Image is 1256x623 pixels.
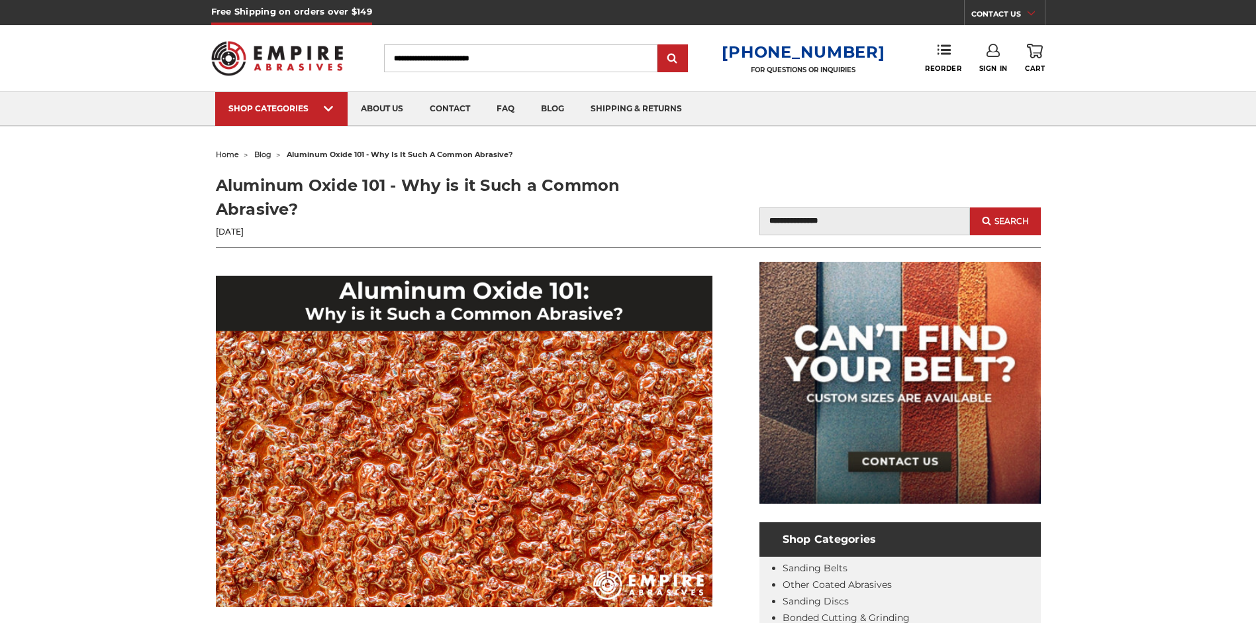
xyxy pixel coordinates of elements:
h4: Shop Categories [759,522,1041,557]
a: shipping & returns [577,92,695,126]
span: Cart [1025,64,1045,73]
div: SHOP CATEGORIES [228,103,334,113]
a: faq [483,92,528,126]
a: CONTACT US [971,7,1045,25]
a: Sanding Discs [783,595,849,607]
a: blog [254,150,271,159]
img: promo banner for custom belts. [759,262,1041,504]
a: Other Coated Abrasives [783,579,892,591]
input: Submit [659,46,686,72]
h1: Aluminum Oxide 101 - Why is it Such a Common Abrasive? [216,174,628,221]
span: aluminum oxide 101 - why is it such a common abrasive? [287,150,512,159]
p: FOR QUESTIONS OR INQUIRIES [722,66,885,74]
img: Blog post header for "Aluminum Oxide 101:Why is it Such a Common Abrasive?" by Empire Abrasives f... [216,276,712,607]
span: Search [994,217,1029,226]
a: [PHONE_NUMBER] [722,42,885,62]
p: [DATE] [216,226,628,238]
a: Sanding Belts [783,562,847,574]
a: Cart [1025,44,1045,73]
span: Sign In [979,64,1008,73]
a: blog [528,92,577,126]
a: about us [348,92,416,126]
a: Reorder [925,44,961,72]
button: Search [970,207,1040,235]
a: home [216,150,239,159]
a: contact [416,92,483,126]
span: Reorder [925,64,961,73]
img: Empire Abrasives [211,32,344,84]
